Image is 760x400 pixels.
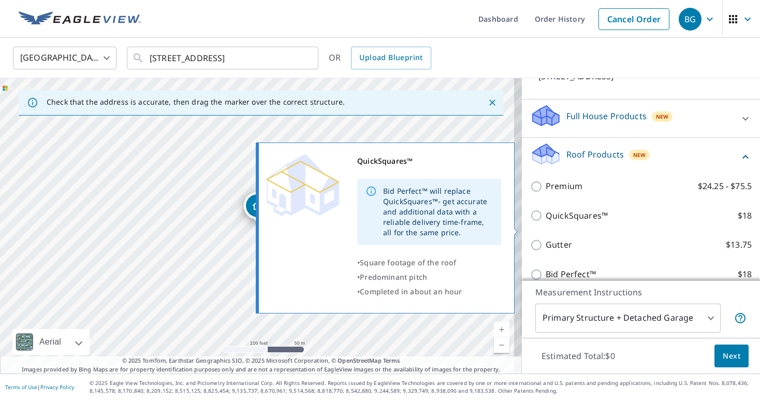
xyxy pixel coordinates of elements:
[714,345,749,368] button: Next
[267,154,339,216] img: Premium
[338,356,381,364] a: OpenStreetMap
[546,209,608,222] p: QuickSquares™
[383,356,400,364] a: Terms
[90,379,755,395] p: © 2025 Eagle View Technologies, Inc. and Pictometry International Corp. All Rights Reserved. Repo...
[546,180,582,193] p: Premium
[359,51,422,64] span: Upload Blueprint
[530,142,752,172] div: Roof ProductsNew
[734,312,747,324] span: Your report will include the primary structure and a detached garage if one exists.
[5,384,74,390] p: |
[357,284,501,299] div: •
[566,110,647,122] p: Full House Products
[738,209,752,222] p: $18
[357,154,501,168] div: QuickSquares™
[679,8,701,31] div: BG
[738,268,752,281] p: $18
[329,47,431,69] div: OR
[698,180,752,193] p: $24.25 - $75.5
[40,383,74,391] a: Privacy Policy
[598,8,669,30] a: Cancel Order
[633,151,646,159] span: New
[494,322,509,337] a: Current Level 17, Zoom In
[535,286,747,298] p: Measurement Instructions
[47,97,345,107] p: Check that the address is accurate, then drag the marker over the correct structure.
[36,329,64,355] div: Aerial
[19,11,141,27] img: EV Logo
[150,44,297,73] input: Search by address or latitude-longitude
[357,270,501,284] div: •
[723,350,740,363] span: Next
[530,104,752,133] div: Full House ProductsNew
[12,329,90,355] div: Aerial
[566,148,624,161] p: Roof Products
[656,112,669,121] span: New
[5,383,37,391] a: Terms of Use
[726,238,752,251] p: $13.75
[122,356,400,365] span: © 2025 TomTom, Earthstar Geographics SIO, © 2025 Microsoft Corporation, ©
[360,287,462,296] span: Completed in about an hour
[13,44,116,73] div: [GEOGRAPHIC_DATA]
[357,255,501,270] div: •
[383,182,493,242] div: Bid Perfect™ will replace QuickSquares™- get accurate and additional data with a reliable deliver...
[494,337,509,353] a: Current Level 17, Zoom Out
[533,345,623,367] p: Estimated Total: $0
[535,304,721,333] div: Primary Structure + Detached Garage
[360,258,456,267] span: Square footage of the roof
[351,47,431,69] a: Upload Blueprint
[546,268,596,281] p: Bid Perfect™
[360,272,427,282] span: Predominant pitch
[244,192,271,224] div: Dropped pin, building 1, Residential property, 1088 WEDGEWOOD BLVD NW EDMONTON AB T6M2L6
[486,96,499,109] button: Close
[546,238,572,251] p: Gutter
